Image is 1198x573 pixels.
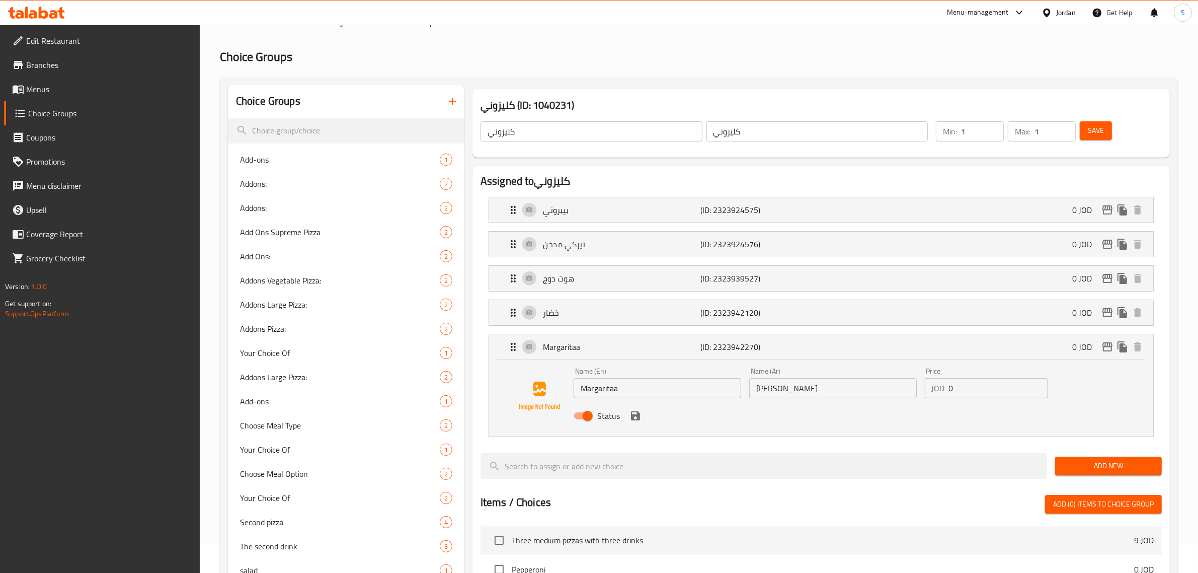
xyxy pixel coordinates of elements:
[440,203,452,213] span: 2
[228,172,464,196] div: Addons:2
[4,246,200,270] a: Grocery Checklist
[1080,121,1112,140] button: Save
[440,324,452,334] span: 2
[4,174,200,198] a: Menu disclaimer
[1100,305,1115,320] button: edit
[26,156,192,168] span: Promotions
[947,7,1009,19] div: Menu-management
[240,299,440,311] span: Addons Large Pizza:
[1072,204,1100,216] p: 0 JOD
[228,148,464,172] div: Add-ons1
[240,347,440,359] span: Your Choice Of
[228,341,464,365] div: Your Choice Of1
[228,413,464,438] div: Choose Meal Type2
[1181,7,1185,18] span: S
[543,307,701,319] p: خضار
[256,16,260,28] li: /
[481,97,1162,113] h3: كليزوني (ID: 1040231)
[228,293,464,317] div: Addons Large Pizza:2
[240,178,440,190] span: Addons:
[440,252,452,261] span: 2
[440,202,452,214] div: Choices
[701,272,806,284] p: (ID: 2323939527)
[4,53,200,77] a: Branches
[5,280,30,293] span: Version:
[701,341,806,353] p: (ID: 2323942270)
[240,323,440,335] span: Addons Pizza:
[949,378,1049,398] input: Please enter price
[440,493,452,503] span: 2
[440,542,452,551] span: 3
[240,226,440,238] span: Add Ons Supreme Pizza
[240,468,440,480] span: Choose Meal Option
[4,125,200,150] a: Coupons
[26,131,192,144] span: Coupons
[276,16,365,28] span: Restaurants management
[574,378,741,398] input: Enter name En
[1130,271,1145,286] button: delete
[489,530,510,551] span: Select choice
[1115,339,1130,354] button: duplicate
[228,462,464,486] div: Choose Meal Option2
[440,348,452,358] span: 1
[369,16,373,28] li: /
[228,389,464,413] div: Add-ons1
[26,252,192,264] span: Grocery Checklist
[1072,272,1100,284] p: 0 JOD
[240,250,440,262] span: Add Ons:
[489,300,1153,325] div: Expand
[1015,125,1030,137] p: Max:
[489,266,1153,291] div: Expand
[489,334,1153,360] div: Expand
[240,419,440,432] span: Choose Meal Type
[481,261,1162,296] li: Expand
[1130,339,1145,354] button: delete
[26,180,192,192] span: Menu disclaimer
[507,364,572,428] img: Margaritaa
[440,347,452,359] div: Choices
[228,244,464,268] div: Add Ons:2
[5,297,51,310] span: Get support on:
[220,16,252,28] a: Home
[440,179,452,189] span: 2
[440,373,452,382] span: 2
[4,101,200,125] a: Choice Groups
[440,397,452,406] span: 1
[228,268,464,293] div: Addons Vegetable Pizza:2
[440,516,452,528] div: Choices
[228,486,464,510] div: Your Choice Of2
[228,438,464,462] div: Your Choice Of1
[943,125,957,137] p: Min:
[1088,124,1104,137] span: Save
[1072,341,1100,353] p: 0 JOD
[228,365,464,389] div: Addons Large Pizza:2
[4,198,200,222] a: Upsell
[4,222,200,246] a: Coverage Report
[440,540,452,552] div: Choices
[440,444,452,456] div: Choices
[1130,305,1145,320] button: delete
[228,534,464,558] div: The second drink3
[749,378,917,398] input: Enter name Ar
[264,16,365,29] a: Restaurants management
[1115,237,1130,252] button: duplicate
[440,155,452,165] span: 1
[236,94,300,109] h2: Choice Groups
[481,227,1162,261] li: Expand
[440,371,452,383] div: Choices
[26,204,192,216] span: Upsell
[220,45,292,68] span: Choice Groups
[440,419,452,432] div: Choices
[481,495,551,510] h2: Items / Choices
[1130,237,1145,252] button: delete
[240,274,440,286] span: Addons Vegetable Pizza:
[481,193,1162,227] li: Expand
[1100,271,1115,286] button: edit
[240,492,440,504] span: Your Choice Of
[440,276,452,285] span: 2
[1100,202,1115,218] button: edit
[543,272,701,284] p: هوت دوج
[481,174,1162,189] h2: Assigned to كليزوني
[240,371,440,383] span: Addons Large Pizza:
[1100,237,1115,252] button: edit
